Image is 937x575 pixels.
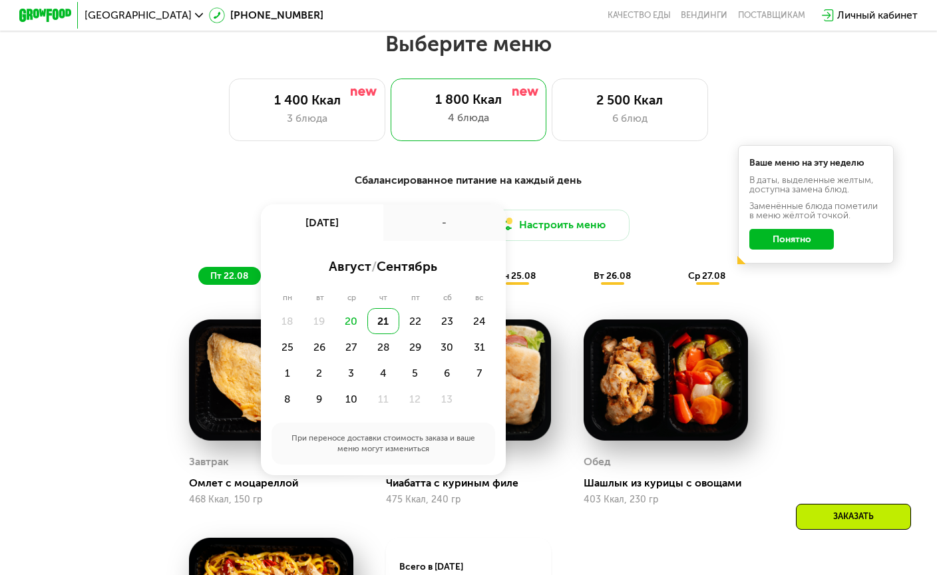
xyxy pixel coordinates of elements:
div: Омлет с моцареллой [189,477,364,490]
div: 20 [335,308,367,334]
div: Личный кабинет [837,7,918,23]
div: 13 [431,387,463,413]
span: август [329,259,371,274]
div: пт [399,293,431,303]
h2: Выберите меню [42,31,896,57]
div: вс [464,293,495,303]
a: Вендинги [681,10,727,21]
div: 12 [399,387,431,413]
div: 2 [303,361,335,387]
div: 468 Ккал, 150 гр [189,494,354,505]
div: 7 [463,361,495,387]
div: При переносе доставки стоимость заказа и ваше меню могут измениться [272,423,495,465]
div: 8 [272,387,303,413]
div: Шашлык из курицы с овощами [584,477,759,490]
div: 3 блюда [243,110,372,126]
div: пн [272,293,304,303]
div: 1 400 Ккал [243,93,372,108]
div: Заказать [796,504,911,530]
div: 4 блюда [403,110,534,125]
button: Понятно [749,229,833,250]
div: 18 [272,308,303,334]
div: Ваше меню на эту неделю [749,158,882,168]
div: 31 [463,334,495,360]
span: [GEOGRAPHIC_DATA] [85,10,192,21]
div: 28 [367,334,399,360]
div: 25 [272,334,303,360]
div: вт [304,293,335,303]
div: 27 [335,334,367,360]
div: 403 Ккал, 230 гр [584,494,749,505]
div: 10 [335,387,367,413]
span: пт 22.08 [210,270,248,282]
div: Чиабатта с куриным филе [386,477,561,490]
div: Обед [584,452,611,471]
div: 24 [463,308,495,334]
div: 19 [303,308,335,334]
div: 11 [367,387,399,413]
div: 9 [303,387,335,413]
div: 6 [431,361,463,387]
span: ср 27.08 [688,270,725,282]
a: Качество еды [608,10,671,21]
div: 6 блюд [566,110,695,126]
div: 21 [367,308,399,334]
div: 30 [431,334,463,360]
div: Заменённые блюда пометили в меню жёлтой точкой. [749,202,882,220]
span: пн 25.08 [497,270,536,282]
div: 1 800 Ккал [403,92,534,107]
div: чт [368,293,399,303]
div: 26 [303,334,335,360]
div: 1 [272,361,303,387]
div: 23 [431,308,463,334]
div: 29 [399,334,431,360]
div: ср [335,293,367,303]
div: Сбалансированное питание на каждый день [83,172,854,188]
div: Завтрак [189,452,229,471]
button: Настроить меню [474,210,630,241]
div: 22 [399,308,431,334]
div: 3 [335,361,367,387]
div: 2 500 Ккал [566,93,695,108]
span: / [371,259,377,274]
div: поставщикам [738,10,805,21]
div: В даты, выделенные желтым, доступна замена блюд. [749,176,882,194]
div: 4 [367,361,399,387]
span: сентябрь [377,259,437,274]
div: [DATE] [261,204,383,241]
div: 5 [399,361,431,387]
div: сб [431,293,463,303]
div: 475 Ккал, 240 гр [386,494,551,505]
span: вт 26.08 [594,270,631,282]
div: - [383,204,506,241]
a: [PHONE_NUMBER] [209,7,323,23]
